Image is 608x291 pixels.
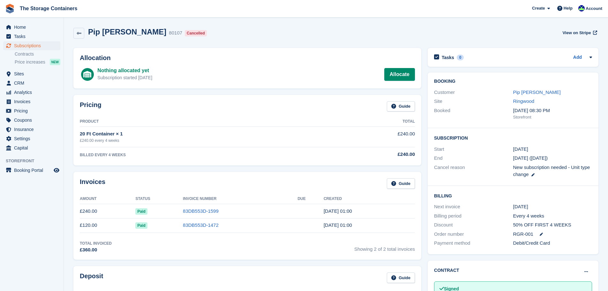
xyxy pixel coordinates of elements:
[135,194,183,204] th: Status
[3,143,60,152] a: menu
[513,231,533,238] span: RGR-001
[513,165,590,177] span: New subscription needed - Unit type change
[3,125,60,134] a: menu
[3,116,60,125] a: menu
[434,155,513,162] div: End
[513,114,592,120] div: Storefront
[14,166,52,175] span: Booking Portal
[434,146,513,153] div: Start
[324,194,415,204] th: Created
[3,32,60,41] a: menu
[80,194,135,204] th: Amount
[80,246,112,254] div: £360.00
[434,89,513,96] div: Customer
[434,240,513,247] div: Payment method
[80,130,323,138] div: 20 Ft Container × 1
[14,134,52,143] span: Settings
[5,4,15,13] img: stora-icon-8386f47178a22dfd0bd8f6a31ec36ba5ce8667c1dd55bd0f319d3a0aa187defe.svg
[434,267,459,274] h2: Contract
[80,138,323,143] div: £240.00 every 4 weeks
[3,69,60,78] a: menu
[183,222,219,228] a: 83DB553D-1472
[434,164,513,178] div: Cancel reason
[3,97,60,106] a: menu
[387,272,415,283] a: Guide
[513,89,561,95] a: Pip [PERSON_NAME]
[80,204,135,218] td: £240.00
[387,178,415,189] a: Guide
[384,68,415,81] a: Allocate
[3,106,60,115] a: menu
[434,203,513,211] div: Next invoice
[442,55,454,60] h2: Tasks
[14,79,52,88] span: CRM
[14,69,52,78] span: Sites
[183,194,297,204] th: Invoice Number
[513,203,592,211] div: [DATE]
[88,27,166,36] h2: Pip [PERSON_NAME]
[14,97,52,106] span: Invoices
[323,151,415,158] div: £240.00
[50,59,60,65] div: NEW
[14,41,52,50] span: Subscriptions
[434,212,513,220] div: Billing period
[3,23,60,32] a: menu
[513,98,535,104] a: Ringwood
[97,74,152,81] div: Subscription started [DATE]
[6,158,64,164] span: Storefront
[14,125,52,134] span: Insurance
[578,5,585,11] img: Stacy Williams
[324,208,352,214] time: 2025-04-30 00:00:25 UTC
[560,27,598,38] a: View on Stripe
[3,79,60,88] a: menu
[457,55,464,60] div: 0
[3,41,60,50] a: menu
[15,58,60,65] a: Price increases NEW
[434,231,513,238] div: Order number
[297,194,324,204] th: Due
[513,221,592,229] div: 50% OFF FIRST 4 WEEKS
[513,146,528,153] time: 2025-04-02 00:00:00 UTC
[586,5,602,12] span: Account
[97,67,152,74] div: Nothing allocated yet
[14,32,52,41] span: Tasks
[15,51,60,57] a: Contracts
[53,166,60,174] a: Preview store
[80,152,323,158] div: BILLED EVERY 4 WEEKS
[14,143,52,152] span: Capital
[135,222,147,229] span: Paid
[183,208,219,214] a: 83DB553D-1599
[323,117,415,127] th: Total
[80,272,103,283] h2: Deposit
[135,208,147,215] span: Paid
[80,241,112,246] div: Total Invoiced
[80,218,135,233] td: £120.00
[564,5,573,11] span: Help
[324,222,352,228] time: 2025-04-02 00:00:58 UTC
[434,98,513,105] div: Site
[387,101,415,112] a: Guide
[80,54,415,62] h2: Allocation
[513,212,592,220] div: Every 4 weeks
[14,106,52,115] span: Pricing
[185,30,207,36] div: Cancelled
[562,30,591,36] span: View on Stripe
[80,178,105,189] h2: Invoices
[3,166,60,175] a: menu
[532,5,545,11] span: Create
[434,134,592,141] h2: Subscription
[169,29,182,37] div: 80107
[434,79,592,84] h2: Booking
[17,3,80,14] a: The Storage Containers
[14,116,52,125] span: Coupons
[513,240,592,247] div: Debit/Credit Card
[3,134,60,143] a: menu
[80,117,323,127] th: Product
[80,101,101,112] h2: Pricing
[513,107,592,114] div: [DATE] 08:30 PM
[573,54,582,61] a: Add
[434,192,592,199] h2: Billing
[434,107,513,120] div: Booked
[513,155,548,161] span: [DATE] ([DATE])
[323,127,415,147] td: £240.00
